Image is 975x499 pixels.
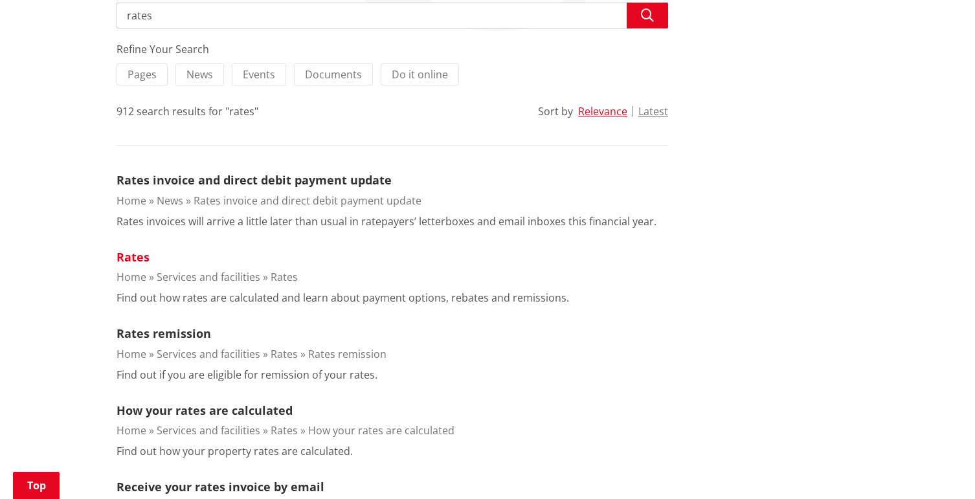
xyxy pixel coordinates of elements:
span: Documents [305,67,362,82]
a: News [157,194,183,208]
a: Services and facilities [157,423,260,438]
a: Rates remission [117,326,211,341]
a: Home [117,194,146,208]
a: Rates remission [308,347,387,361]
span: News [186,67,213,82]
input: Search input [117,3,668,28]
a: Top [13,472,60,499]
p: Find out if you are eligible for remission of your rates. [117,367,377,383]
a: Receive your rates invoice by email [117,479,324,494]
a: Services and facilities [157,347,260,361]
p: Rates invoices will arrive a little later than usual in ratepayers’ letterboxes and email inboxes... [117,214,656,229]
button: Relevance [578,105,627,117]
a: Rates [271,423,298,438]
a: Rates [271,270,298,284]
div: Sort by [538,104,573,119]
a: Rates invoice and direct debit payment update [194,194,421,208]
div: 912 search results for "rates" [117,104,258,119]
div: Refine Your Search [117,41,668,57]
a: Home [117,270,146,284]
p: Find out how your property rates are calculated. [117,443,353,459]
a: Rates [271,347,298,361]
iframe: Messenger Launcher [915,445,962,491]
button: Latest [638,105,668,117]
a: How your rates are calculated [117,403,293,418]
a: Home [117,347,146,361]
p: Find out how rates are calculated and learn about payment options, rebates and remissions. [117,290,569,305]
a: Rates [117,249,150,265]
span: Do it online [392,67,448,82]
span: Pages [128,67,157,82]
a: Services and facilities [157,270,260,284]
span: Events [243,67,275,82]
a: How your rates are calculated [308,423,454,438]
a: Rates invoice and direct debit payment update [117,172,392,188]
a: Home [117,423,146,438]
